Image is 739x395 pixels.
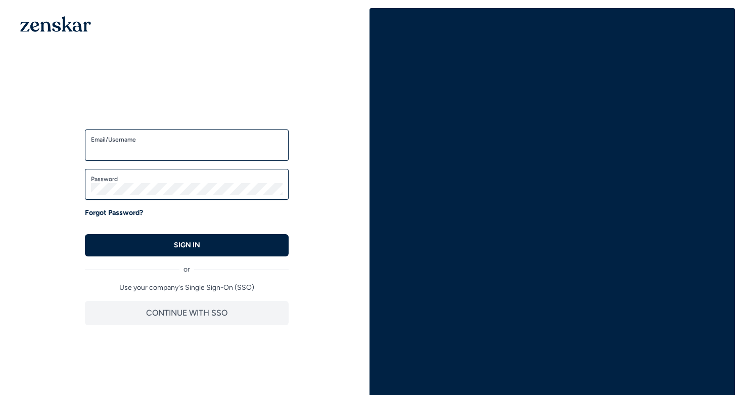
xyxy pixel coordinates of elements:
[91,175,283,183] label: Password
[85,234,289,256] button: SIGN IN
[85,256,289,275] div: or
[91,136,283,144] label: Email/Username
[85,208,143,218] a: Forgot Password?
[20,16,91,32] img: 1OGAJ2xQqyY4LXKgY66KYq0eOWRCkrZdAb3gUhuVAqdWPZE9SRJmCz+oDMSn4zDLXe31Ii730ItAGKgCKgCCgCikA4Av8PJUP...
[85,301,289,325] button: CONTINUE WITH SSO
[85,283,289,293] p: Use your company's Single Sign-On (SSO)
[174,240,200,250] p: SIGN IN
